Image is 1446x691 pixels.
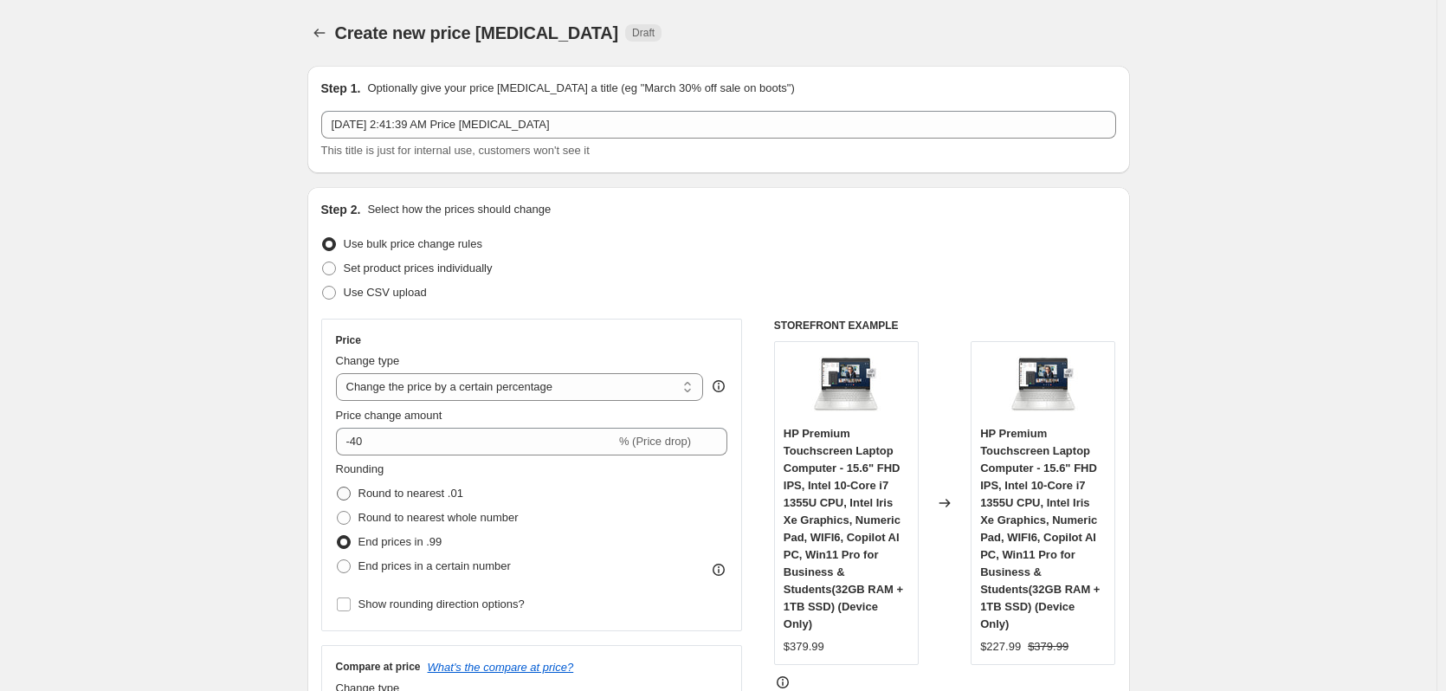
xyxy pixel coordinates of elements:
[367,80,794,97] p: Optionally give your price [MEDICAL_DATA] a title (eg "March 30% off sale on boots")
[774,319,1116,333] h6: STOREFRONT EXAMPLE
[344,286,427,299] span: Use CSV upload
[784,638,824,655] div: $379.99
[784,427,903,630] span: HP Premium Touchscreen Laptop Computer - 15.6" FHD IPS, Intel 10-Core i7 1355U CPU, Intel Iris Xe...
[336,409,442,422] span: Price change amount
[344,237,482,250] span: Use bulk price change rules
[321,80,361,97] h2: Step 1.
[358,487,463,500] span: Round to nearest .01
[307,21,332,45] button: Price change jobs
[358,511,519,524] span: Round to nearest whole number
[980,427,1100,630] span: HP Premium Touchscreen Laptop Computer - 15.6" FHD IPS, Intel 10-Core i7 1355U CPU, Intel Iris Xe...
[321,144,590,157] span: This title is just for internal use, customers won't see it
[336,462,384,475] span: Rounding
[619,435,691,448] span: % (Price drop)
[336,333,361,347] h3: Price
[358,597,525,610] span: Show rounding direction options?
[428,661,574,674] button: What's the compare at price?
[358,559,511,572] span: End prices in a certain number
[1009,351,1078,420] img: 81L01-yJqcS_80x.jpg
[980,638,1021,655] div: $227.99
[710,378,727,395] div: help
[358,535,442,548] span: End prices in .99
[321,201,361,218] h2: Step 2.
[1028,638,1068,655] strike: $379.99
[335,23,619,42] span: Create new price [MEDICAL_DATA]
[336,354,400,367] span: Change type
[811,351,881,420] img: 81L01-yJqcS_80x.jpg
[367,201,551,218] p: Select how the prices should change
[344,262,493,274] span: Set product prices individually
[321,111,1116,139] input: 30% off holiday sale
[336,428,616,455] input: -15
[632,26,655,40] span: Draft
[336,660,421,674] h3: Compare at price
